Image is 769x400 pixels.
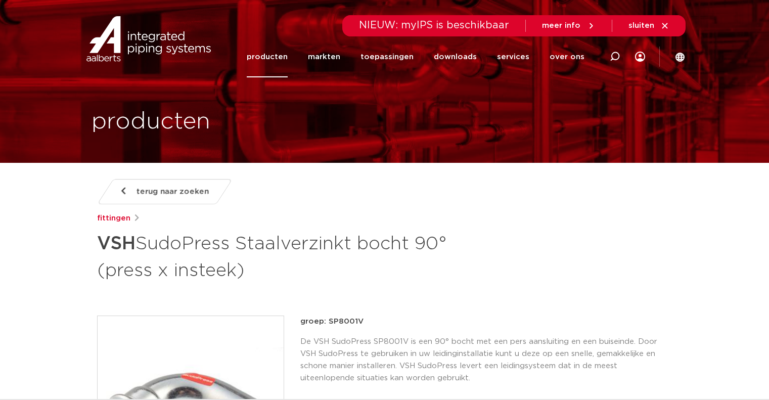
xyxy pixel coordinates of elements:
a: terug naar zoeken [97,179,232,204]
a: over ons [550,36,584,77]
a: markten [308,36,340,77]
h1: SudoPress Staalverzinkt bocht 90° (press x insteek) [97,229,477,283]
span: meer info [542,22,580,29]
a: producten [247,36,288,77]
a: meer info [542,21,596,30]
p: groep: SP8001V [300,316,672,328]
span: sluiten [628,22,654,29]
nav: Menu [247,36,584,77]
p: De VSH SudoPress SP8001V is een 90° bocht met een pers aansluiting en een buiseinde. Door VSH Sud... [300,336,672,384]
a: fittingen [97,212,130,225]
strong: VSH [97,235,135,253]
a: sluiten [628,21,669,30]
h1: producten [92,106,210,138]
span: terug naar zoeken [137,184,209,200]
a: services [497,36,529,77]
a: downloads [434,36,477,77]
a: toepassingen [360,36,414,77]
span: NIEUW: myIPS is beschikbaar [359,20,509,30]
div: my IPS [635,36,645,77]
